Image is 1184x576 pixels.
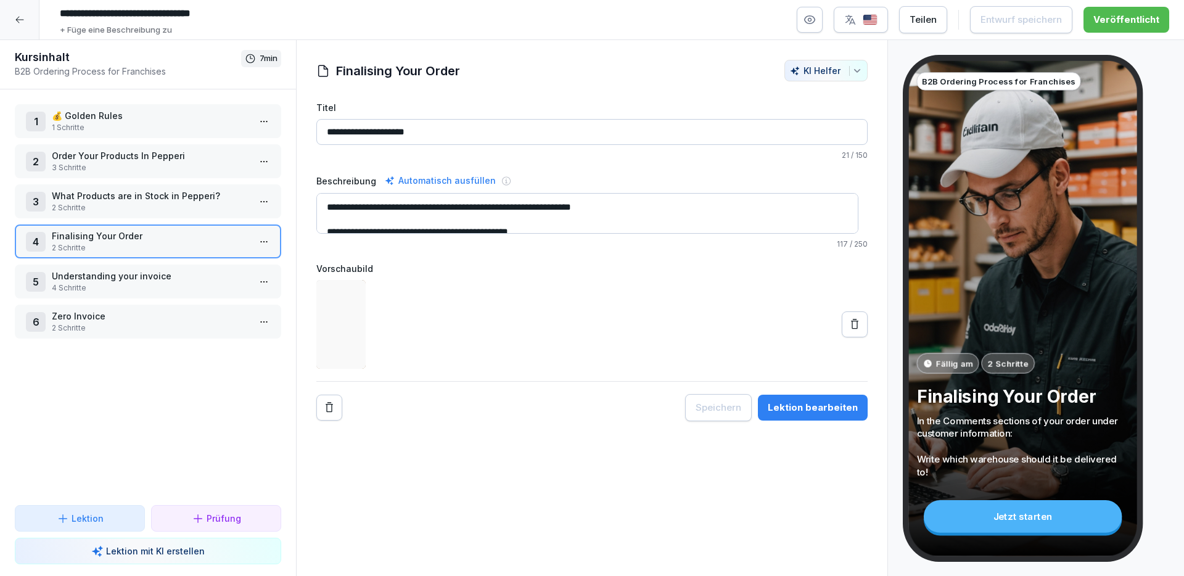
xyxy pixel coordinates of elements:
[72,512,104,525] p: Lektion
[106,545,205,557] p: Lektion mit KI erstellen
[922,75,1075,88] p: B2B Ordering Process for Franchises
[15,144,281,178] div: 2Order Your Products In Pepperi3 Schritte
[260,52,277,65] p: 7 min
[26,272,46,292] div: 5
[899,6,947,33] button: Teilen
[52,242,249,253] p: 2 Schritte
[207,512,241,525] p: Prüfung
[936,357,972,369] p: Fällig am
[52,109,249,122] p: 💰 Golden Rules
[52,269,249,282] p: Understanding your invoice
[15,538,281,564] button: Lektion mit KI erstellen
[26,192,46,212] div: 3
[1093,13,1159,27] div: Veröffentlicht
[316,239,868,250] p: / 250
[837,239,848,249] span: 117
[768,401,858,414] div: Lektion bearbeiten
[336,62,460,80] h1: Finalising Your Order
[917,385,1129,407] p: Finalising Your Order
[52,229,249,242] p: Finalising Your Order
[316,262,868,275] label: Vorschaubild
[863,14,878,26] img: us.svg
[970,6,1072,33] button: Entwurf speichern
[26,232,46,252] div: 4
[52,162,249,173] p: 3 Schritte
[52,149,249,162] p: Order Your Products In Pepperi
[52,282,249,294] p: 4 Schritte
[784,60,868,81] button: KI Helfer
[382,173,498,188] div: Automatisch ausfüllen
[52,323,249,334] p: 2 Schritte
[15,184,281,218] div: 3What Products are in Stock in Pepperi?2 Schritte
[26,152,46,171] div: 2
[696,401,741,414] div: Speichern
[316,101,868,114] label: Titel
[52,122,249,133] p: 1 Schritte
[980,13,1062,27] div: Entwurf speichern
[910,13,937,27] div: Teilen
[316,395,342,421] button: Remove
[15,50,241,65] h1: Kursinhalt
[60,24,172,36] p: + Füge eine Beschreibung zu
[316,150,868,161] p: / 150
[917,414,1129,479] p: In the Comments sections of your order under customer information: Write which warehouse should i...
[15,265,281,298] div: 5Understanding your invoice4 Schritte
[52,189,249,202] p: What Products are in Stock in Pepperi?
[790,65,862,76] div: KI Helfer
[988,357,1029,369] p: 2 Schritte
[758,395,868,421] button: Lektion bearbeiten
[15,505,145,532] button: Lektion
[26,312,46,332] div: 6
[52,202,249,213] p: 2 Schritte
[924,500,1122,533] div: Jetzt starten
[685,394,752,421] button: Speichern
[842,150,849,160] span: 21
[316,175,376,187] label: Beschreibung
[26,112,46,131] div: 1
[15,224,281,258] div: 4Finalising Your Order2 Schritte
[1083,7,1169,33] button: Veröffentlicht
[15,305,281,339] div: 6Zero Invoice2 Schritte
[151,505,281,532] button: Prüfung
[15,65,241,78] p: B2B Ordering Process for Franchises
[15,104,281,138] div: 1💰 Golden Rules1 Schritte
[52,310,249,323] p: Zero Invoice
